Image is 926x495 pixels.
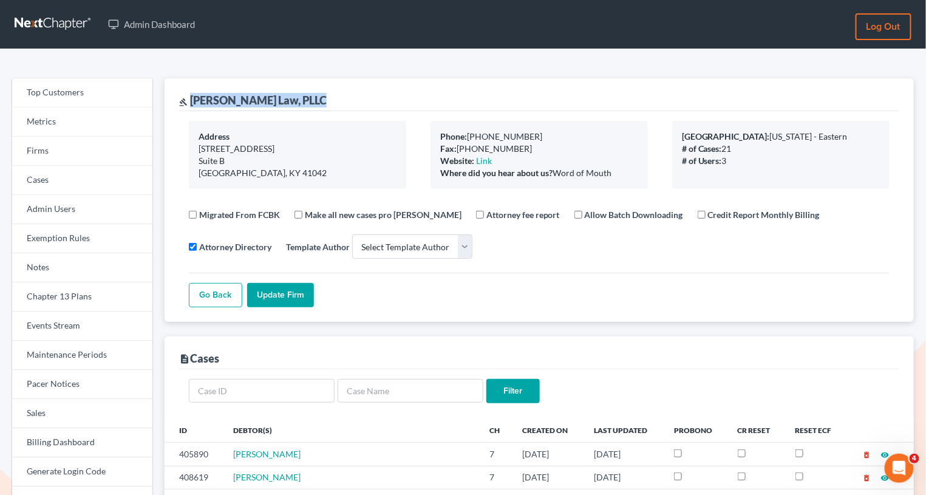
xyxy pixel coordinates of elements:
a: Admin Users [12,195,152,224]
label: Make all new cases pro [PERSON_NAME] [305,208,461,221]
a: Pacer Notices [12,370,152,399]
th: Debtor(s) [223,418,480,442]
a: delete_forever [863,472,871,482]
b: Phone: [440,131,467,142]
div: Word of Mouth [440,167,638,179]
input: Update Firm [247,283,314,307]
input: Filter [486,379,540,403]
a: Sales [12,399,152,428]
a: Generate Login Code [12,457,152,486]
th: Created On [512,418,584,442]
b: [GEOGRAPHIC_DATA]: [682,131,770,142]
div: [US_STATE] - Eastern [682,131,880,143]
th: ProBono [664,418,728,442]
a: Exemption Rules [12,224,152,253]
b: Address [199,131,230,142]
td: 405890 [165,443,223,466]
iframe: Intercom live chat [885,454,914,483]
a: visibility [881,472,890,482]
div: [PHONE_NUMBER] [440,131,638,143]
td: [DATE] [584,466,664,489]
a: [PERSON_NAME] [233,449,301,459]
input: Case Name [338,379,483,403]
td: [DATE] [584,443,664,466]
td: [DATE] [512,466,584,489]
th: ID [165,418,223,442]
label: Allow Batch Downloading [585,208,683,221]
th: CR Reset [728,418,786,442]
a: Firms [12,137,152,166]
div: [PHONE_NUMBER] [440,143,638,155]
span: 4 [910,454,919,463]
label: Credit Report Monthly Billing [708,208,820,221]
a: Go Back [189,283,242,307]
i: delete_forever [863,474,871,482]
a: Events Stream [12,312,152,341]
a: Chapter 13 Plans [12,282,152,312]
i: gavel [179,98,188,106]
td: 408619 [165,466,223,489]
b: Where did you hear about us? [440,168,553,178]
div: Cases [179,351,219,366]
b: Website: [440,155,474,166]
th: Last Updated [584,418,664,442]
b: # of Users: [682,155,722,166]
div: 3 [682,155,880,167]
a: Link [476,155,492,166]
b: # of Cases: [682,143,722,154]
div: Suite B [199,155,397,167]
th: Reset ECF [786,418,847,442]
a: Log out [856,13,911,40]
td: [DATE] [512,443,584,466]
i: visibility [881,451,890,459]
a: Admin Dashboard [102,13,201,35]
a: Top Customers [12,78,152,108]
i: visibility [881,474,890,482]
a: [PERSON_NAME] [233,472,301,482]
a: Cases [12,166,152,195]
div: [GEOGRAPHIC_DATA], KY 41042 [199,167,397,179]
a: Billing Dashboard [12,428,152,457]
label: Migrated From FCBK [199,208,280,221]
a: Notes [12,253,152,282]
td: 7 [480,466,512,489]
b: Fax: [440,143,457,154]
i: description [179,353,190,364]
a: visibility [881,449,890,459]
input: Case ID [189,379,335,403]
td: 7 [480,443,512,466]
label: Attorney fee report [486,208,560,221]
label: Attorney Directory [199,241,271,253]
a: delete_forever [863,449,871,459]
label: Template Author [286,241,350,253]
a: Maintenance Periods [12,341,152,370]
div: 21 [682,143,880,155]
div: [PERSON_NAME] Law, PLLC [179,93,327,108]
div: [STREET_ADDRESS] [199,143,397,155]
i: delete_forever [863,451,871,459]
th: Ch [480,418,512,442]
a: Metrics [12,108,152,137]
